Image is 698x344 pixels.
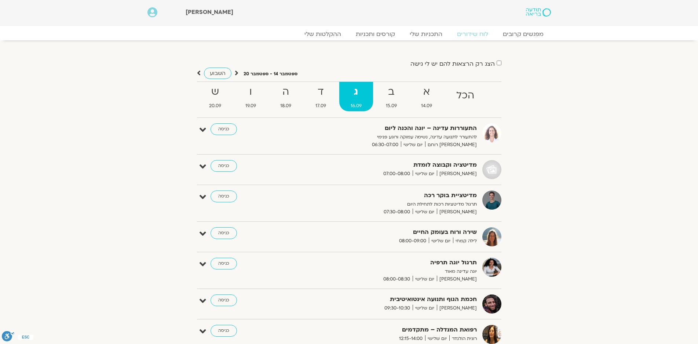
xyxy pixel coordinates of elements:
[445,87,486,104] strong: הכל
[211,160,237,172] a: כניסה
[381,170,413,178] span: 07:00-08:00
[204,68,231,79] a: השבוע
[410,102,443,110] span: 14.09
[369,141,401,149] span: 06:30-07:00
[297,227,477,237] strong: שירה ורוח בעומק החיים
[382,304,413,312] span: 09:30-10:30
[496,30,551,38] a: מפגשים קרובים
[381,208,413,216] span: 07:30-08:00
[269,82,303,111] a: ה18.09
[297,191,477,200] strong: מדיטציית בוקר רכה
[244,70,297,78] p: ספטמבר 14 - ספטמבר 20
[339,82,373,111] a: ג16.09
[304,82,337,111] a: ד17.09
[402,30,450,38] a: התכניות שלי
[211,191,237,202] a: כניסה
[269,102,303,110] span: 18.09
[234,102,267,110] span: 19.09
[234,82,267,111] a: ו19.09
[381,275,413,283] span: 08:00-08:30
[374,84,408,100] strong: ב
[450,30,496,38] a: לוח שידורים
[297,294,477,304] strong: חכמת הגוף ותנועה אינטואיטיבית
[304,102,337,110] span: 17.09
[269,84,303,100] strong: ה
[374,82,408,111] a: ב15.09
[429,237,453,245] span: יום שלישי
[449,335,477,343] span: רונית הולנדר
[297,160,477,170] strong: מדיטציה וקבוצה לומדת
[339,102,373,110] span: 16.09
[401,141,425,149] span: יום שלישי
[437,170,477,178] span: [PERSON_NAME]
[445,82,486,111] a: הכל
[453,237,477,245] span: לילה קמחי
[437,208,477,216] span: [PERSON_NAME]
[413,275,437,283] span: יום שלישי
[396,237,429,245] span: 08:00-09:00
[234,84,267,100] strong: ו
[374,102,408,110] span: 15.09
[437,304,477,312] span: [PERSON_NAME]
[297,133,477,141] p: להתעורר לתנועה עדינה, נשימה עמוקה ורוגע פנימי
[413,208,437,216] span: יום שלישי
[425,141,477,149] span: [PERSON_NAME] רוחם
[198,102,233,110] span: 20.09
[396,335,425,343] span: 12:15-14:00
[437,275,477,283] span: [PERSON_NAME]
[211,294,237,306] a: כניסה
[410,84,443,100] strong: א
[297,258,477,268] strong: תרגול יוגה תרפיה
[410,61,495,67] label: הצג רק הרצאות להם יש לי גישה
[413,170,437,178] span: יום שלישי
[304,84,337,100] strong: ד
[211,258,237,269] a: כניסה
[297,30,348,38] a: ההקלטות שלי
[425,335,449,343] span: יום שלישי
[339,84,373,100] strong: ג
[297,268,477,275] p: יוגה עדינה מאוד
[198,82,233,111] a: ש20.09
[198,84,233,100] strong: ש
[211,227,237,239] a: כניסה
[410,82,443,111] a: א14.09
[186,8,233,16] span: [PERSON_NAME]
[348,30,402,38] a: קורסים ותכניות
[211,325,237,337] a: כניסה
[413,304,437,312] span: יום שלישי
[297,123,477,133] strong: התעוררות עדינה – יוגה והכנה ליום
[297,325,477,335] strong: רפואת המנדלה – מתקדמים
[297,200,477,208] p: תרגול מדיטציות רכות לתחילת היום
[147,30,551,38] nav: Menu
[210,70,226,77] span: השבוע
[211,123,237,135] a: כניסה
